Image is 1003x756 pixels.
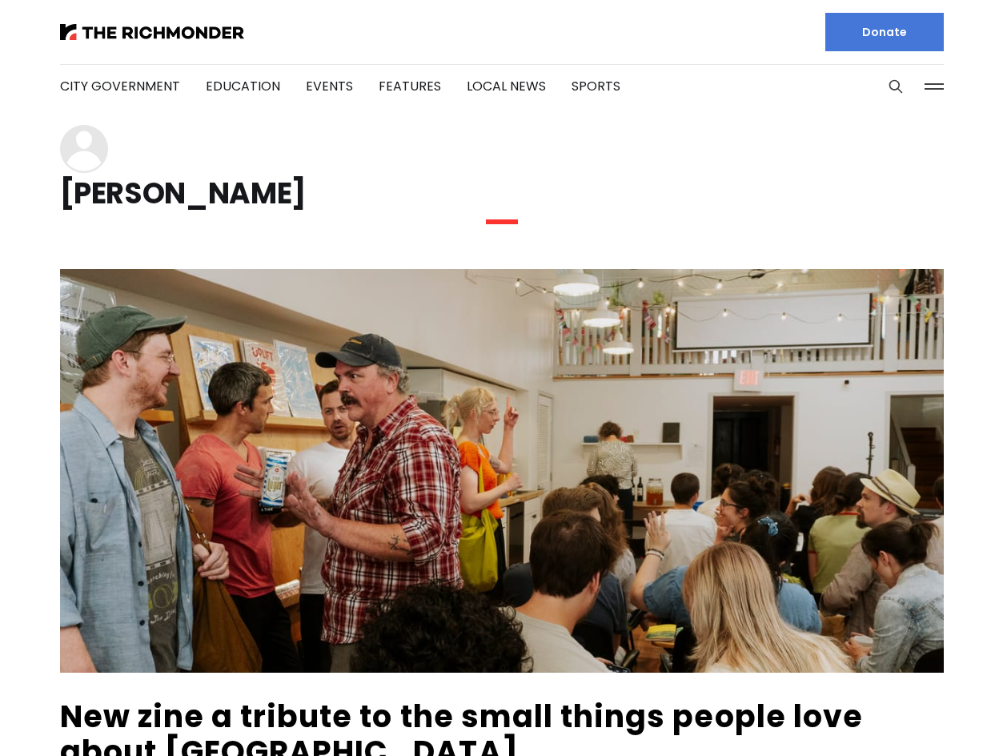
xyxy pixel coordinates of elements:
[60,24,244,40] img: The Richmonder
[467,77,546,95] a: Local News
[572,77,620,95] a: Sports
[60,269,944,673] img: New zine a tribute to the small things people love about Richmond
[60,77,180,95] a: City Government
[306,77,353,95] a: Events
[825,13,944,51] a: Donate
[206,77,280,95] a: Education
[867,678,1003,756] iframe: portal-trigger
[60,181,944,207] h1: [PERSON_NAME]
[884,74,908,99] button: Search this site
[379,77,441,95] a: Features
